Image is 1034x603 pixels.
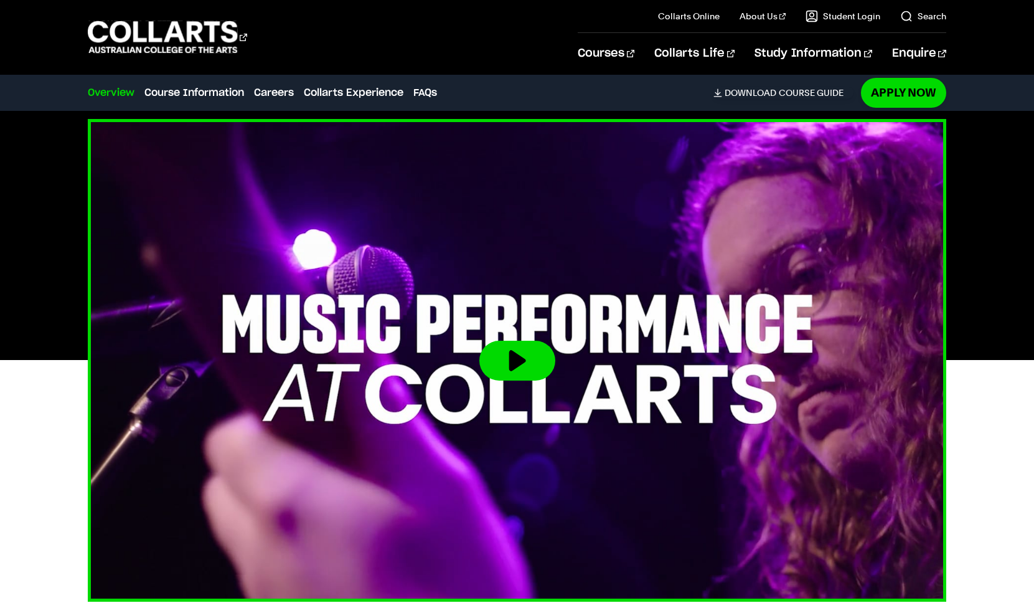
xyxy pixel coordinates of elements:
a: About Us [740,10,786,22]
a: Collarts Experience [304,85,403,100]
a: Overview [88,85,134,100]
a: FAQs [413,85,437,100]
a: Course Information [144,85,244,100]
a: Collarts Life [654,33,735,74]
a: Enquire [892,33,946,74]
span: Download [725,87,776,98]
div: Go to homepage [88,19,247,55]
a: Apply Now [861,78,946,107]
a: Search [900,10,946,22]
a: Careers [254,85,294,100]
a: Courses [578,33,634,74]
a: Student Login [806,10,880,22]
a: Collarts Online [658,10,720,22]
a: DownloadCourse Guide [713,87,853,98]
a: Study Information [754,33,872,74]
